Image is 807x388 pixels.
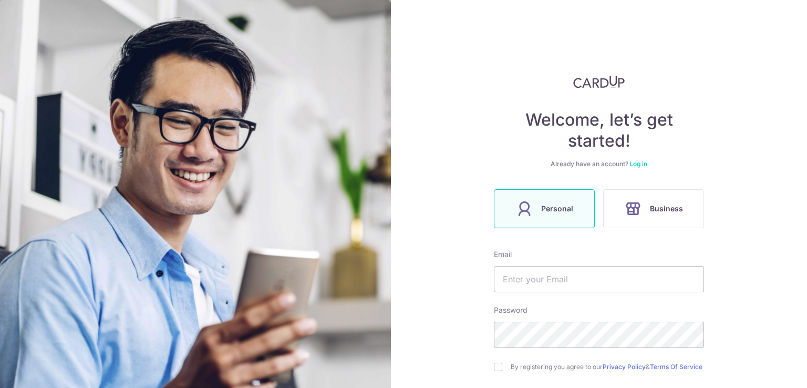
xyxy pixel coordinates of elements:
a: Terms Of Service [650,363,702,371]
div: Already have an account? [494,160,704,168]
a: Personal [490,189,599,228]
span: Personal [541,202,573,215]
label: By registering you agree to our & [511,363,704,371]
a: Business [599,189,708,228]
h4: Welcome, let’s get started! [494,109,704,151]
label: Email [494,249,512,260]
label: Password [494,305,527,315]
img: CardUp Logo [573,76,625,88]
span: Business [650,202,683,215]
a: Privacy Policy [603,363,646,371]
input: Enter your Email [494,266,704,292]
a: Log in [629,160,647,168]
